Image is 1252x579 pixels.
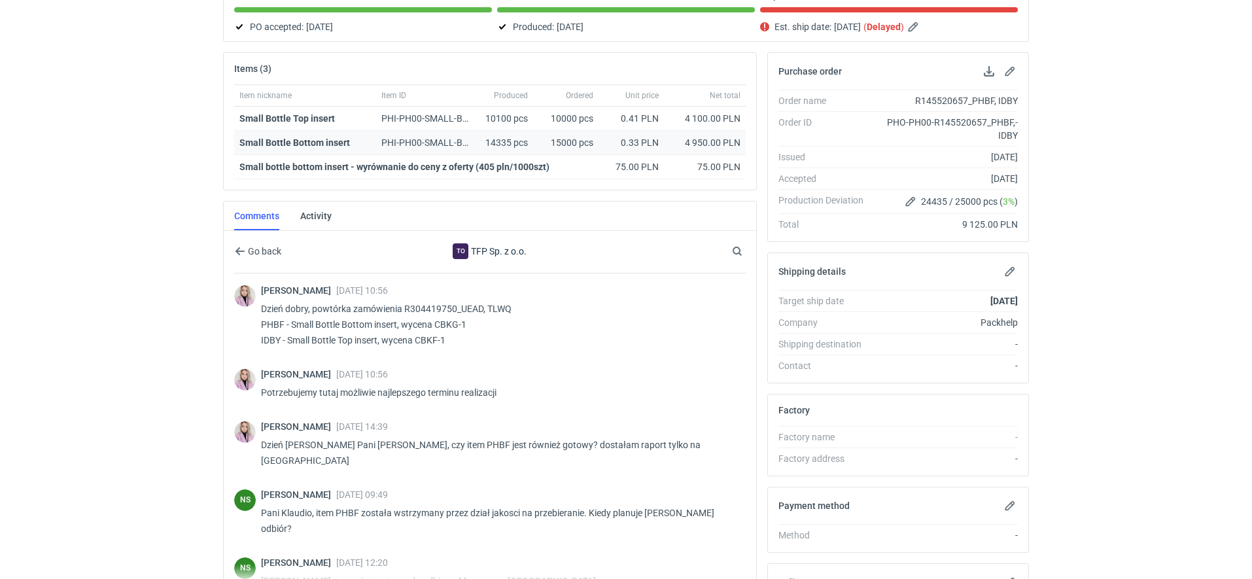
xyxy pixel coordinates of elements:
[234,489,256,511] div: Natalia Stępak
[874,116,1018,142] div: PHO-PH00-R145520657_PHBF,-IDBY
[981,63,997,79] button: Download PO
[1002,63,1018,79] button: Edit purchase order
[261,301,735,348] p: Dzień dobry, powtórka zamówienia R304419750_UEAD, TLWQ PHBF - Small Bottle Bottom insert, wycena ...
[261,437,735,468] p: Dzień [PERSON_NAME] Pani [PERSON_NAME], czy item PHBF jest również gotowy? dostałam raport tylko ...
[557,19,583,35] span: [DATE]
[234,243,282,259] button: Go back
[874,316,1018,329] div: Packhelp
[239,137,350,148] a: Small Bottle Bottom insert
[261,385,735,400] p: Potrzebujemy tutaj możliwie najlepszego terminu realizacji
[874,359,1018,372] div: -
[867,22,901,32] strong: Delayed
[669,136,740,149] div: 4 950.00 PLN
[729,243,771,259] input: Search
[1002,264,1018,279] button: Edit shipping details
[261,489,336,500] span: [PERSON_NAME]
[778,529,874,542] div: Method
[381,112,469,125] div: PHI-PH00-SMALL-BOTTLE-TOP-INSERT
[760,19,1018,35] div: Est. ship date:
[874,338,1018,351] div: -
[778,500,850,511] h2: Payment method
[834,19,861,35] span: [DATE]
[778,430,874,444] div: Factory name
[778,338,874,351] div: Shipping destination
[336,285,388,296] span: [DATE] 10:56
[533,107,599,131] div: 10000 pcs
[234,285,256,307] img: Klaudia Wiśniewska
[778,194,874,209] div: Production Deviation
[234,63,271,74] h2: Items (3)
[239,113,335,124] a: Small Bottle Top insert
[453,243,468,259] div: TFP Sp. z o.o.
[874,150,1018,164] div: [DATE]
[261,369,336,379] span: [PERSON_NAME]
[234,369,256,391] img: Klaudia Wiśniewska
[778,66,842,77] h2: Purchase order
[778,150,874,164] div: Issued
[907,19,922,35] button: Edit estimated shipping date
[336,489,388,500] span: [DATE] 09:49
[261,285,336,296] span: [PERSON_NAME]
[778,266,846,277] h2: Shipping details
[474,107,533,131] div: 10100 pcs
[234,19,492,35] div: PO accepted:
[874,172,1018,185] div: [DATE]
[381,90,406,101] span: Item ID
[604,160,659,173] div: 75.00 PLN
[234,557,256,579] figcaption: NS
[669,160,740,173] div: 75.00 PLN
[778,294,874,307] div: Target ship date
[604,136,659,149] div: 0.33 PLN
[778,405,810,415] h2: Factory
[604,112,659,125] div: 0.41 PLN
[239,162,549,172] strong: Small bottle bottom insert - wyrównanie do ceny z oferty (405 pln/1000szt)
[778,94,874,107] div: Order name
[669,112,740,125] div: 4 100.00 PLN
[778,359,874,372] div: Contact
[874,452,1018,465] div: -
[234,557,256,579] div: Natalia Stępak
[778,316,874,329] div: Company
[300,202,332,230] a: Activity
[901,22,904,32] em: )
[497,19,755,35] div: Produced:
[874,94,1018,107] div: R145520657_PHBF, IDBY
[874,430,1018,444] div: -
[261,421,336,432] span: [PERSON_NAME]
[234,202,279,230] a: Comments
[336,369,388,379] span: [DATE] 10:56
[710,90,740,101] span: Net total
[990,296,1018,306] strong: [DATE]
[1003,196,1015,207] span: 3%
[336,421,388,432] span: [DATE] 14:39
[383,243,597,259] div: TFP Sp. z o.o.
[234,421,256,443] img: Klaudia Wiśniewska
[1002,498,1018,514] button: Edit payment method
[494,90,528,101] span: Produced
[778,218,874,231] div: Total
[566,90,593,101] span: Ordered
[261,557,336,568] span: [PERSON_NAME]
[625,90,659,101] span: Unit price
[336,557,388,568] span: [DATE] 12:20
[533,131,599,155] div: 15000 pcs
[778,116,874,142] div: Order ID
[306,19,333,35] span: [DATE]
[903,194,918,209] button: Edit production Deviation
[381,136,469,149] div: PHI-PH00-SMALL-BOTTLE-BOTTOM-INSERT
[261,505,735,536] p: Pani Klaudio, item PHBF została wstrzymany przez dział jakosci na przebieranie. Kiedy planuje [PE...
[874,218,1018,231] div: 9 125.00 PLN
[874,529,1018,542] div: -
[245,247,281,256] span: Go back
[234,489,256,511] figcaption: NS
[921,195,1018,208] span: 24435 / 25000 pcs ( )
[453,243,468,259] figcaption: To
[474,131,533,155] div: 14335 pcs
[863,22,867,32] em: (
[239,90,292,101] span: Item nickname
